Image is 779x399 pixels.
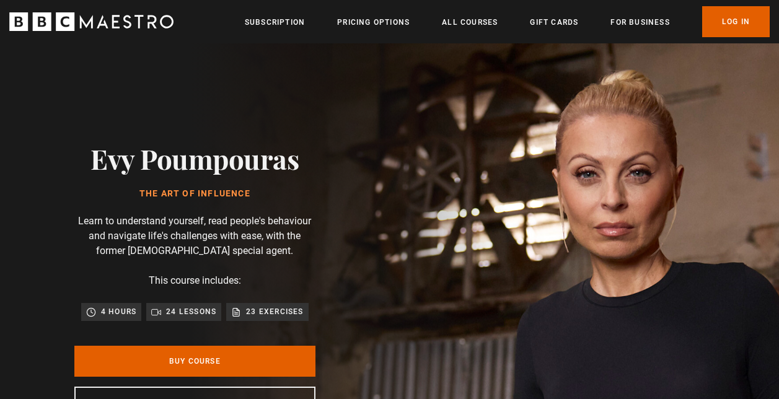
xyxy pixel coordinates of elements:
[246,305,303,318] p: 23 exercises
[245,6,770,37] nav: Primary
[101,305,136,318] p: 4 hours
[166,305,216,318] p: 24 lessons
[90,142,299,174] h2: Evy Poumpouras
[90,189,299,199] h1: The Art of Influence
[337,16,410,28] a: Pricing Options
[149,273,241,288] p: This course includes:
[245,16,305,28] a: Subscription
[442,16,498,28] a: All Courses
[9,12,174,31] svg: BBC Maestro
[702,6,770,37] a: Log In
[74,214,315,258] p: Learn to understand yourself, read people's behaviour and navigate life's challenges with ease, w...
[610,16,669,28] a: For business
[74,346,315,377] a: Buy Course
[530,16,578,28] a: Gift Cards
